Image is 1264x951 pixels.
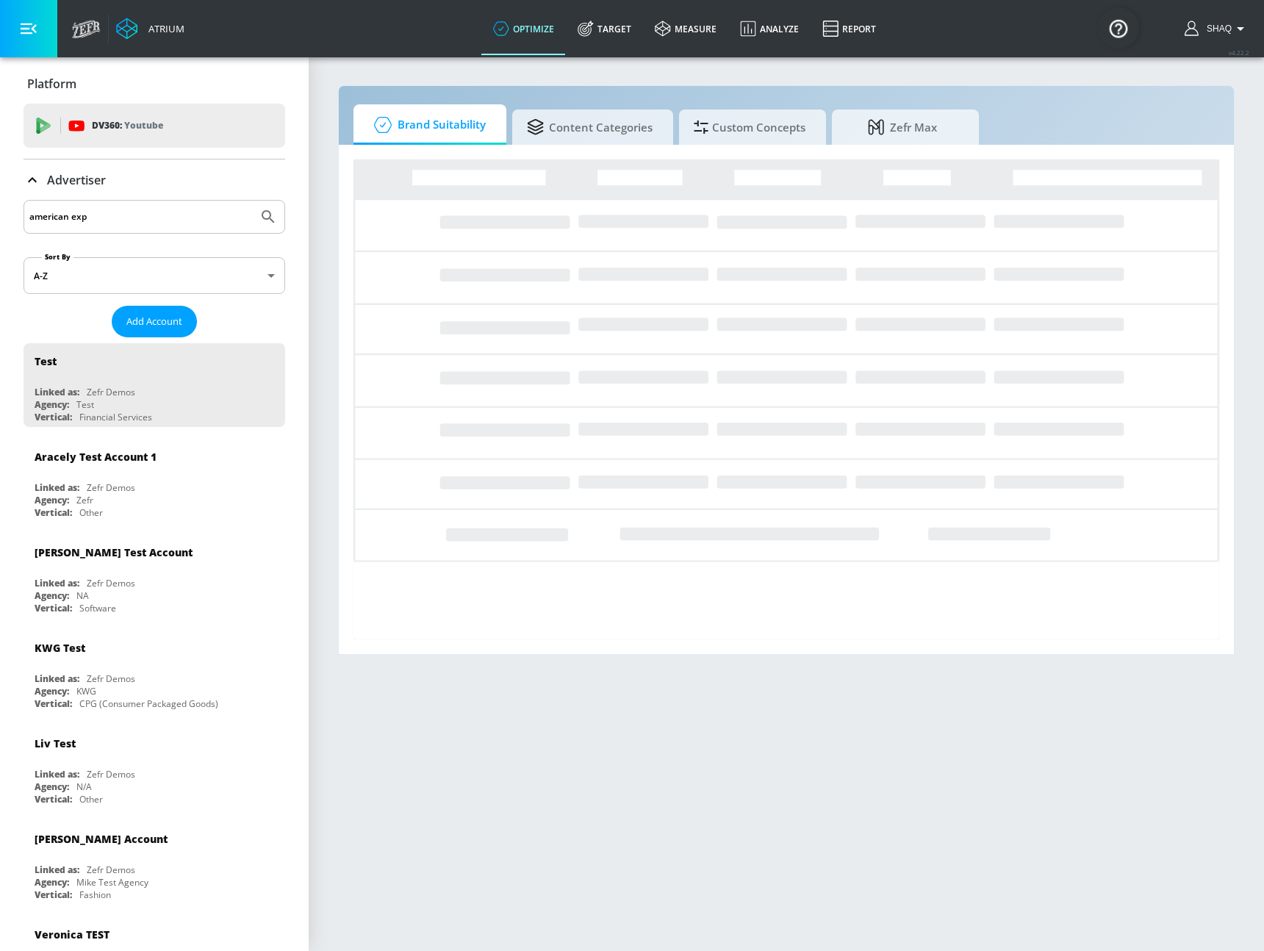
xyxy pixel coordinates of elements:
div: [PERSON_NAME] AccountLinked as:Zefr DemosAgency:Mike Test AgencyVertical:Fashion [24,821,285,905]
div: Vertical: [35,697,72,710]
div: Liv Test [35,736,76,750]
div: Test [35,354,57,368]
span: Add Account [126,313,182,330]
div: Zefr Demos [87,577,135,589]
button: Open Resource Center [1098,7,1139,49]
div: KWG TestLinked as:Zefr DemosAgency:KWGVertical:CPG (Consumer Packaged Goods) [24,630,285,714]
div: TestLinked as:Zefr DemosAgency:TestVertical:Financial Services [24,343,285,427]
a: Report [811,2,888,55]
div: Zefr [76,494,93,506]
div: Mike Test Agency [76,876,148,889]
div: Aracely Test Account 1Linked as:Zefr DemosAgency:ZefrVertical:Other [24,439,285,523]
div: [PERSON_NAME] Test AccountLinked as:Zefr DemosAgency:NAVertical:Software [24,534,285,618]
div: N/A [76,780,92,793]
div: KWG [76,685,96,697]
div: Atrium [143,22,184,35]
p: Platform [27,76,76,92]
span: Brand Suitability [368,107,486,143]
div: Linked as: [35,481,79,494]
p: Youtube [124,118,163,133]
div: Software [79,602,116,614]
span: Zefr Max [847,110,958,145]
div: Veronica TEST [35,927,109,941]
a: optimize [481,2,566,55]
div: Agency: [35,685,69,697]
div: Other [79,506,103,519]
div: Zefr Demos [87,864,135,876]
div: Fashion [79,889,111,901]
div: Agency: [35,780,69,793]
div: Linked as: [35,864,79,876]
div: Vertical: [35,411,72,423]
div: NA [76,589,89,602]
div: Linked as: [35,577,79,589]
div: DV360: Youtube [24,104,285,148]
span: login as: shaquille.huang@zefr.com [1201,24,1232,34]
button: Submit Search [252,201,284,233]
a: Target [566,2,643,55]
p: Advertiser [47,172,106,188]
div: Zefr Demos [87,481,135,494]
div: Financial Services [79,411,152,423]
div: Vertical: [35,793,72,805]
div: Test [76,398,94,411]
div: Liv TestLinked as:Zefr DemosAgency:N/AVertical:Other [24,725,285,809]
span: Custom Concepts [694,110,805,145]
div: Zefr Demos [87,768,135,780]
div: [PERSON_NAME] Account [35,832,168,846]
div: Agency: [35,398,69,411]
button: Shaq [1185,20,1249,37]
div: Vertical: [35,602,72,614]
p: DV360: [92,118,163,134]
div: Platform [24,63,285,104]
label: Sort By [42,252,73,262]
div: Zefr Demos [87,386,135,398]
div: Vertical: [35,506,72,519]
div: KWG Test [35,641,85,655]
div: Agency: [35,589,69,602]
a: measure [643,2,728,55]
div: Linked as: [35,768,79,780]
div: [PERSON_NAME] Test Account [35,545,193,559]
div: Other [79,793,103,805]
span: v 4.22.2 [1229,49,1249,57]
a: Analyze [728,2,811,55]
div: Aracely Test Account 1 [35,450,157,464]
span: Content Categories [527,110,653,145]
div: Agency: [35,494,69,506]
button: Add Account [112,306,197,337]
div: Linked as: [35,386,79,398]
input: Search by name [29,207,252,226]
div: Agency: [35,876,69,889]
div: CPG (Consumer Packaged Goods) [79,697,218,710]
a: Atrium [116,18,184,40]
div: Vertical: [35,889,72,901]
div: Linked as: [35,672,79,685]
div: A-Z [24,257,285,294]
div: Advertiser [24,159,285,201]
div: Zefr Demos [87,672,135,685]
